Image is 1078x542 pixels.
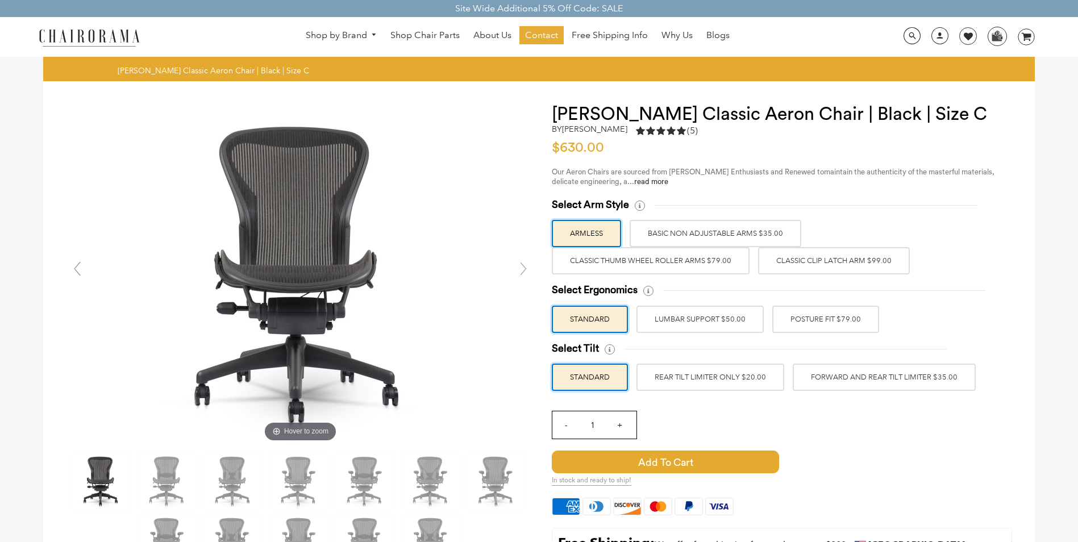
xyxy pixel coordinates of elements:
span: [PERSON_NAME] Classic Aeron Chair | Black | Size C [118,65,309,76]
label: STANDARD [552,364,628,391]
label: Classic Clip Latch Arm $99.00 [758,247,910,274]
label: BASIC NON ADJUSTABLE ARMS $35.00 [630,220,801,247]
img: Herman Miller Classic Aeron Chair | Black | Size C - chairorama [336,453,393,510]
img: WhatsApp_Image_2024-07-12_at_16.23.01.webp [988,27,1006,44]
a: 5.0 rating (5 votes) [636,124,698,140]
a: Why Us [656,26,698,44]
img: Herman Miller Classic Aeron Chair | Black | Size C - chairorama [130,104,471,445]
nav: DesktopNavigation [194,26,841,47]
a: Free Shipping Info [566,26,654,44]
span: In stock and ready to ship! [552,476,631,486]
nav: breadcrumbs [118,65,313,76]
label: FORWARD AND REAR TILT LIMITER $35.00 [793,364,976,391]
img: Herman Miller Classic Aeron Chair | Black | Size C - chairorama [139,453,195,510]
a: Blogs [701,26,735,44]
span: (5) [687,125,698,137]
span: Shop Chair Parts [390,30,460,41]
a: Shop Chair Parts [385,26,465,44]
button: Add to Cart [552,451,874,473]
img: chairorama [32,27,146,47]
span: $630.00 [552,141,604,155]
label: Classic Thumb Wheel Roller Arms $79.00 [552,247,750,274]
a: Contact [519,26,564,44]
span: About Us [473,30,511,41]
a: Herman Miller Classic Aeron Chair | Black | Size C - chairoramaHover to zoom [130,268,471,279]
label: REAR TILT LIMITER ONLY $20.00 [636,364,784,391]
label: LUMBAR SUPPORT $50.00 [636,306,764,333]
span: Free Shipping Info [572,30,648,41]
input: - [552,411,580,439]
span: Select Tilt [552,342,599,355]
div: 5.0 rating (5 votes) [636,124,698,137]
img: Herman Miller Classic Aeron Chair | Black | Size C - chairorama [402,453,459,510]
img: Herman Miller Classic Aeron Chair | Black | Size C - chairorama [205,453,261,510]
span: Our Aeron Chairs are sourced from [PERSON_NAME] Enthusiasts and Renewed to [552,168,824,176]
span: Select Arm Style [552,198,629,211]
label: STANDARD [552,306,628,333]
span: Add to Cart [552,451,779,473]
img: Herman Miller Classic Aeron Chair | Black | Size C - chairorama [73,453,130,510]
span: Why Us [661,30,693,41]
label: ARMLESS [552,220,621,247]
a: read more [634,178,668,185]
img: Herman Miller Classic Aeron Chair | Black | Size C - chairorama [468,453,525,510]
h1: [PERSON_NAME] Classic Aeron Chair | Black | Size C [552,104,1012,124]
input: + [606,411,633,439]
span: Contact [525,30,558,41]
img: Herman Miller Classic Aeron Chair | Black | Size C - chairorama [270,453,327,510]
label: POSTURE FIT $79.00 [772,306,879,333]
a: Shop by Brand [300,27,383,44]
h2: by [552,124,627,134]
a: [PERSON_NAME] [562,124,627,134]
span: Select Ergonomics [552,283,638,297]
a: About Us [468,26,517,44]
span: Blogs [706,30,730,41]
